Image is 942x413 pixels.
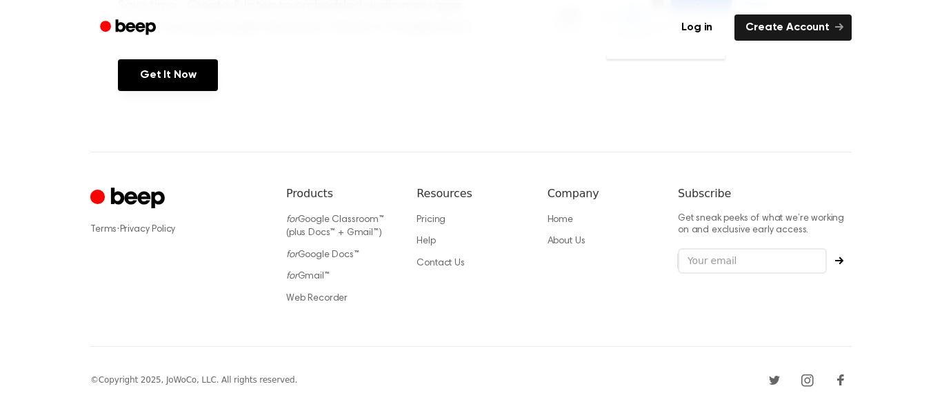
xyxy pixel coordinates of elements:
[827,256,852,265] button: Subscribe
[417,259,464,268] a: Contact Us
[830,369,852,391] a: Facebook
[548,215,573,225] a: Home
[286,215,298,225] i: for
[763,369,785,391] a: Twitter
[734,14,852,41] a: Create Account
[90,225,117,234] a: Terms
[118,59,218,91] a: Get It Now
[286,272,330,281] a: forGmail™
[286,185,394,202] h6: Products
[286,272,298,281] i: for
[90,374,297,386] div: © Copyright 2025, JoWoCo, LLC. All rights reserved.
[120,225,176,234] a: Privacy Policy
[417,236,435,246] a: Help
[90,223,264,236] div: ·
[678,248,827,274] input: Your email
[286,294,348,303] a: Web Recorder
[90,185,168,212] a: Cruip
[678,213,852,237] p: Get sneak peeks of what we’re working on and exclusive early access.
[286,215,384,239] a: forGoogle Classroom™ (plus Docs™ + Gmail™)
[286,250,359,260] a: forGoogle Docs™
[286,250,298,260] i: for
[668,12,726,43] a: Log in
[90,14,168,41] a: Beep
[796,369,819,391] a: Instagram
[548,236,585,246] a: About Us
[678,185,852,202] h6: Subscribe
[417,185,525,202] h6: Resources
[548,185,656,202] h6: Company
[417,215,445,225] a: Pricing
